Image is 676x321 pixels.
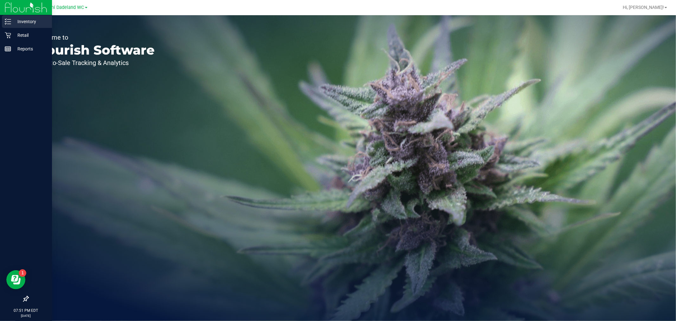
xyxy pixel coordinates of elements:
inline-svg: Retail [5,32,11,38]
inline-svg: Inventory [5,18,11,25]
p: Welcome to [34,34,155,41]
p: 07:51 PM EDT [3,308,49,313]
span: Miami Dadeland WC [42,5,84,10]
iframe: Resource center [6,270,25,289]
span: Hi, [PERSON_NAME]! [623,5,664,10]
p: Flourish Software [34,44,155,56]
p: Seed-to-Sale Tracking & Analytics [34,60,155,66]
inline-svg: Reports [5,46,11,52]
p: Retail [11,31,49,39]
iframe: Resource center unread badge [19,269,26,277]
p: Inventory [11,18,49,25]
p: Reports [11,45,49,53]
p: [DATE] [3,313,49,318]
